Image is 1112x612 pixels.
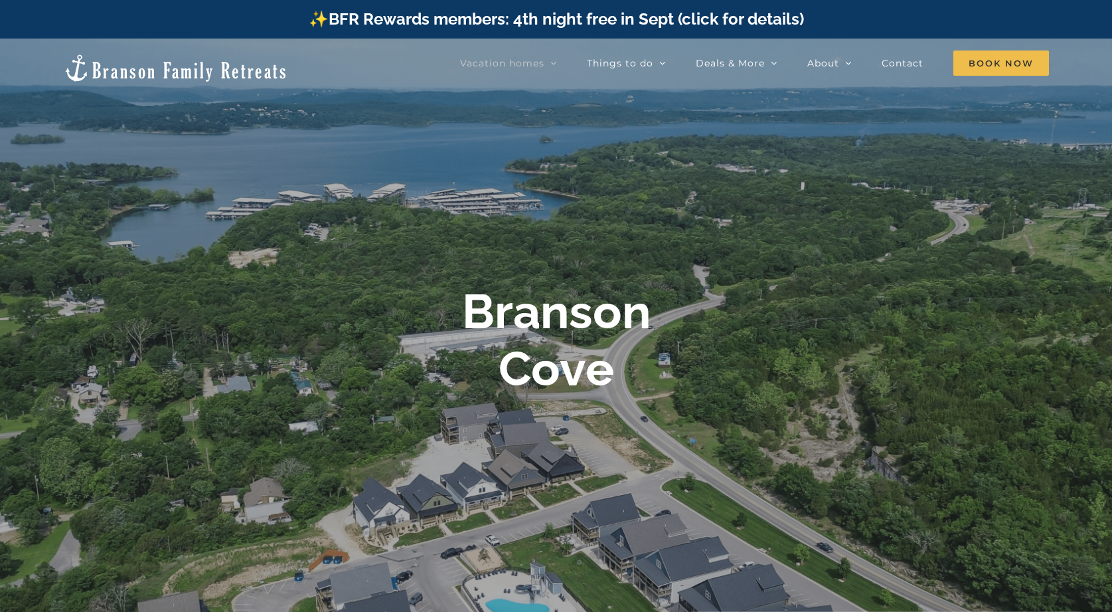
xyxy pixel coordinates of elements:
a: Book Now [953,50,1049,76]
span: Vacation homes [460,58,544,68]
a: Things to do [587,50,666,76]
nav: Main Menu [460,50,1049,76]
a: Deals & More [696,50,777,76]
b: Branson Cove [462,283,651,397]
span: Deals & More [696,58,765,68]
span: Things to do [587,58,653,68]
a: Contact [882,50,923,76]
span: About [807,58,839,68]
img: Branson Family Retreats Logo [63,53,288,83]
a: About [807,50,852,76]
a: Vacation homes [460,50,557,76]
span: Contact [882,58,923,68]
a: ✨BFR Rewards members: 4th night free in Sept (click for details) [309,9,804,29]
